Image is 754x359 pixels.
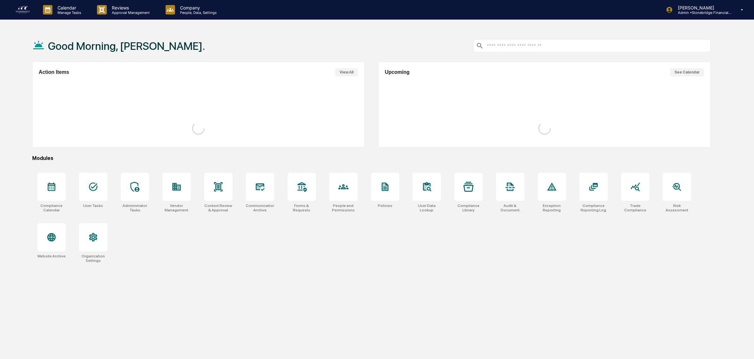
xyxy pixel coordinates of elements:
[287,203,316,212] div: Forms & Requests
[538,203,566,212] div: Exception Reporting
[335,68,358,76] button: View All
[663,203,691,212] div: Risk Assessment
[621,203,649,212] div: Trade Compliance
[52,10,84,15] p: Manage Tasks
[454,203,483,212] div: Compliance Library
[48,40,205,52] h1: Good Morning, [PERSON_NAME].
[329,203,358,212] div: People and Permissions
[52,5,84,10] p: Calendar
[107,10,153,15] p: Approval Management
[37,203,66,212] div: Compliance Calendar
[670,68,704,76] button: See Calendar
[385,69,409,75] h2: Upcoming
[413,203,441,212] div: User Data Lookup
[175,5,220,10] p: Company
[79,254,107,263] div: Organization Settings
[15,5,30,15] img: logo
[39,69,69,75] h2: Action Items
[107,5,153,10] p: Reviews
[246,203,274,212] div: Communications Archive
[673,10,732,15] p: Admin • Stonebridge Financial Group
[673,5,732,10] p: [PERSON_NAME]
[579,203,608,212] div: Compliance Reporting Log
[496,203,524,212] div: Audit & Document Logs
[175,10,220,15] p: People, Data, Settings
[378,203,392,208] div: Policies
[32,155,711,161] div: Modules
[204,203,232,212] div: Content Review & Approval
[121,203,149,212] div: Administrator Tasks
[83,203,103,208] div: User Tasks
[37,254,66,258] div: Website Archive
[162,203,191,212] div: Vendor Management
